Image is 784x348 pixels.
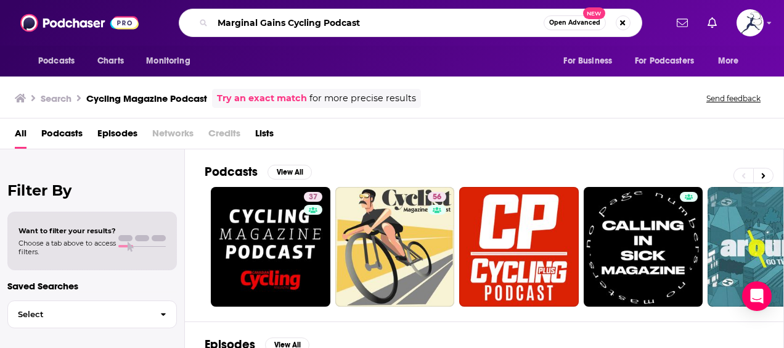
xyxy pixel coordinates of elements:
[737,9,764,36] img: User Profile
[18,239,116,256] span: Choose a tab above to access filters.
[549,20,600,26] span: Open Advanced
[428,192,446,202] a: 56
[146,52,190,70] span: Monitoring
[208,123,240,149] span: Credits
[7,280,177,292] p: Saved Searches
[179,9,642,37] div: Search podcasts, credits, & more...
[20,11,139,35] img: Podchaser - Follow, Share and Rate Podcasts
[211,187,330,307] a: 37
[433,191,441,204] span: 56
[41,123,83,149] a: Podcasts
[89,49,131,73] a: Charts
[627,49,712,73] button: open menu
[137,49,206,73] button: open menu
[304,192,322,202] a: 37
[555,49,627,73] button: open menu
[742,281,772,311] div: Open Intercom Messenger
[309,91,416,106] span: for more precise results
[635,52,694,70] span: For Podcasters
[7,181,177,199] h2: Filter By
[86,93,207,104] h3: Cycling Magazine Podcast
[7,300,177,328] button: Select
[15,123,27,149] a: All
[18,226,116,235] span: Want to filter your results?
[97,52,124,70] span: Charts
[563,52,612,70] span: For Business
[38,52,75,70] span: Podcasts
[205,164,258,180] h2: Podcasts
[97,123,137,149] a: Episodes
[335,187,455,307] a: 56
[672,12,693,33] a: Show notifications dropdown
[718,52,739,70] span: More
[703,12,722,33] a: Show notifications dropdown
[205,164,312,180] a: PodcastsView All
[8,310,150,318] span: Select
[544,15,606,30] button: Open AdvancedNew
[709,49,754,73] button: open menu
[213,13,544,33] input: Search podcasts, credits, & more...
[703,93,764,104] button: Send feedback
[152,123,194,149] span: Networks
[255,123,274,149] a: Lists
[267,165,312,180] button: View All
[30,49,91,73] button: open menu
[217,91,307,106] a: Try an exact match
[309,191,317,204] span: 37
[737,9,764,36] span: Logged in as BloomsburySpecialInterest
[737,9,764,36] button: Show profile menu
[583,7,605,19] span: New
[41,93,71,104] h3: Search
